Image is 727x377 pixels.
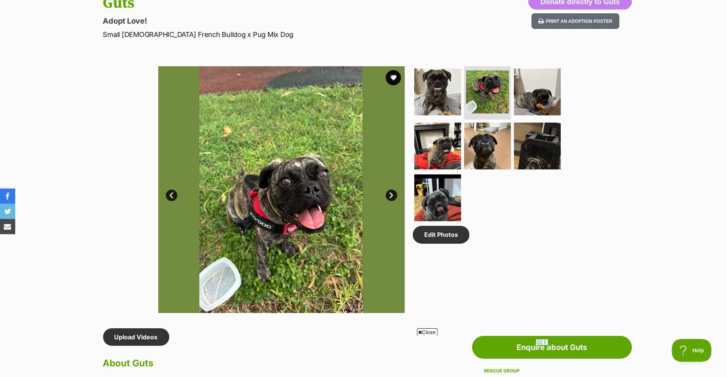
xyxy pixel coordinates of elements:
img: Photo of Guts [404,66,651,313]
a: Enquire about Guts [472,336,632,359]
div: Rescue group [484,368,620,374]
img: Photo of Guts [466,70,509,113]
button: favourite [386,70,401,85]
a: Edit Photos [413,226,469,243]
a: Upload Videos [103,328,169,346]
img: Photo of Guts [414,69,461,115]
a: Prev [166,190,177,201]
img: Photo of Guts [464,123,511,169]
img: Photo of Guts [414,123,461,169]
button: Print an adoption poster [531,13,619,29]
p: Small [DEMOGRAPHIC_DATA] French Bulldog x Pug Mix Dog [103,29,425,40]
iframe: Help Scout Beacon - Open [672,339,712,362]
img: Photo of Guts [514,69,561,115]
img: Photo of Guts [414,174,461,221]
h2: About Guts [103,355,417,372]
p: Adopt Love! [103,16,425,26]
img: https://img.kwcdn.com/product/open/d55a770495a24a2c9eb9d6e8bfd0c644-goods.jpeg?imageMogr2/strip/s... [58,48,114,95]
iframe: Advertisement [179,339,548,373]
span: Close [417,328,437,336]
img: Photo of Guts [158,66,404,313]
a: Next [386,190,397,201]
img: Photo of Guts [514,123,561,169]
